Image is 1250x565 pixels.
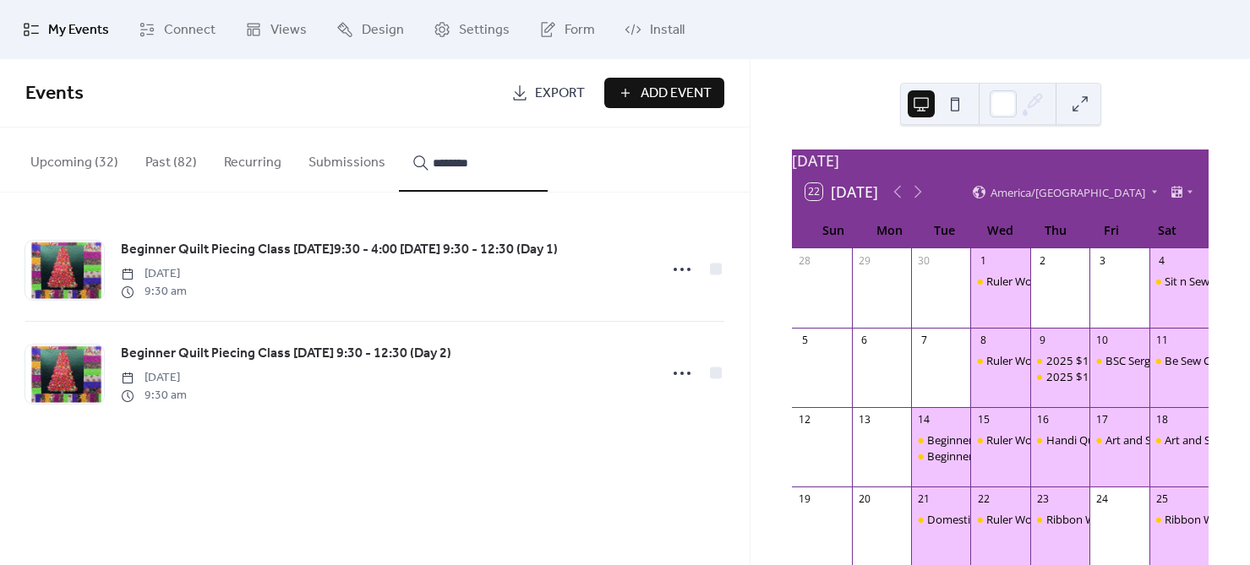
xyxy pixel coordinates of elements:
div: 1 [976,253,991,268]
span: Settings [459,20,510,41]
div: Domestic Ruler Class 202 Oct 21 10:30 - 3:30 [911,512,970,527]
a: My Events [10,7,122,52]
div: 30 [917,253,931,268]
div: Ruler Work on Domestic Machines with Marsha Oct 1 Session 2 [970,274,1029,289]
div: Sat [1139,213,1195,247]
div: Handi Quilter Tips and Tricks Oct 16 10:30 - 12:30 [1030,432,1089,448]
div: 4 [1154,253,1169,268]
div: 9 [1035,333,1050,347]
div: 21 [917,492,931,506]
a: Form [527,7,608,52]
div: Beginner Quilt Piecing Class Oct 15, 2025 9:30 - 12:30 (Day 2) [911,448,970,464]
span: [DATE] [121,369,187,387]
span: My Events [48,20,109,41]
a: Design [324,7,417,52]
div: 13 [857,412,871,426]
span: Beginner Quilt Piecing Class [DATE] 9:30 - 12:30 (Day 2) [121,344,451,364]
div: Ribbon Weave Quilt Oct 23 & 25 10:30 - 4:00 (Day 2) [1149,512,1209,527]
div: Ruler Work on Domestic Machines with Marsha Oct 15 Session 4 [970,432,1029,448]
a: Views [232,7,319,52]
div: 3 [1095,253,1110,268]
div: Ruler Work on Domestic Machines with Marsha Oct 8 Session 3 [970,353,1029,368]
div: Be Sew Creative 20th Anniversary [1149,353,1209,368]
div: 15 [976,412,991,426]
div: Domestic Ruler Class 202 [DATE] 10:30 - 3:30 [927,512,1154,527]
div: 8 [976,333,991,347]
div: 22 [976,492,991,506]
span: America/[GEOGRAPHIC_DATA] [991,187,1145,198]
span: Views [270,20,307,41]
a: Connect [126,7,228,52]
div: Ribbon Weave Quilt Oct 23 & 25 10:30 - 4:00 (Day 1) [1030,512,1089,527]
div: 7 [917,333,931,347]
div: BSC Serger Club - Oct 10 10:30 - 12:30 [1089,353,1149,368]
div: 2025 $15 Sampler Month 6 - Oct 9 10:30 (AM Session) [1030,353,1089,368]
button: Submissions [295,128,399,190]
div: 10 [1095,333,1110,347]
a: Beginner Quilt Piecing Class [DATE]9:30 - 4:00 [DATE] 9:30 - 12:30 (Day 1) [121,239,558,261]
div: Fri [1084,213,1139,247]
div: 16 [1035,412,1050,426]
span: Events [25,75,84,112]
span: [DATE] [121,265,187,283]
div: 24 [1095,492,1110,506]
div: Sun [805,213,861,247]
span: Design [362,20,404,41]
span: Add Event [641,84,712,104]
div: 19 [798,492,812,506]
div: 18 [1154,412,1169,426]
div: 14 [917,412,931,426]
div: 6 [857,333,871,347]
div: Mon [861,213,917,247]
div: Art and Sewing with Canvas and Paint Oct 17 & Oct 18 10:30 - 3:30 (Day 2) [1149,432,1209,448]
div: Wed [973,213,1029,247]
span: Connect [164,20,216,41]
button: 22[DATE] [800,179,884,204]
a: Export [499,78,598,108]
div: 20 [857,492,871,506]
div: 2025 $15 Sampler Month 6 - Oct 9 2:00 (PM Session) [1030,369,1089,384]
div: Sit n Sew Sat Oct 4, 2025 10:00 - 3:30 [1149,274,1209,289]
div: 5 [798,333,812,347]
span: Export [535,84,585,104]
div: 17 [1095,412,1110,426]
a: Install [612,7,697,52]
a: Settings [421,7,522,52]
button: Upcoming (32) [17,128,132,190]
div: Thu [1029,213,1084,247]
div: [DATE] [792,149,1209,171]
button: Past (82) [132,128,210,190]
span: Beginner Quilt Piecing Class [DATE]9:30 - 4:00 [DATE] 9:30 - 12:30 (Day 1) [121,240,558,260]
div: Art and Sewing with Canvas and Paint Oct 17 10:30 - 3:30 (Day 1) [1089,432,1149,448]
div: Ruler Work on Domestic Machines with Marsha Oct 22 Session 5 [970,512,1029,527]
div: 2 [1035,253,1050,268]
div: Tue [917,213,973,247]
span: 9:30 am [121,283,187,301]
div: 11 [1154,333,1169,347]
div: 28 [798,253,812,268]
div: Beginner Quilt Piecing Class [DATE] 9:30 - 12:30 (Day 2) [927,448,1204,464]
span: 9:30 am [121,387,187,405]
a: Beginner Quilt Piecing Class [DATE] 9:30 - 12:30 (Day 2) [121,343,451,365]
div: 29 [857,253,871,268]
div: Beginner Quilt Piecing Class Oct 14,9:30 - 4:00 Oct 15, 9:30 - 12:30 (Day 1) [911,432,970,448]
button: Add Event [604,78,724,108]
div: 23 [1035,492,1050,506]
button: Recurring [210,128,295,190]
div: 25 [1154,492,1169,506]
span: Install [650,20,685,41]
span: Form [565,20,595,41]
div: 12 [798,412,812,426]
